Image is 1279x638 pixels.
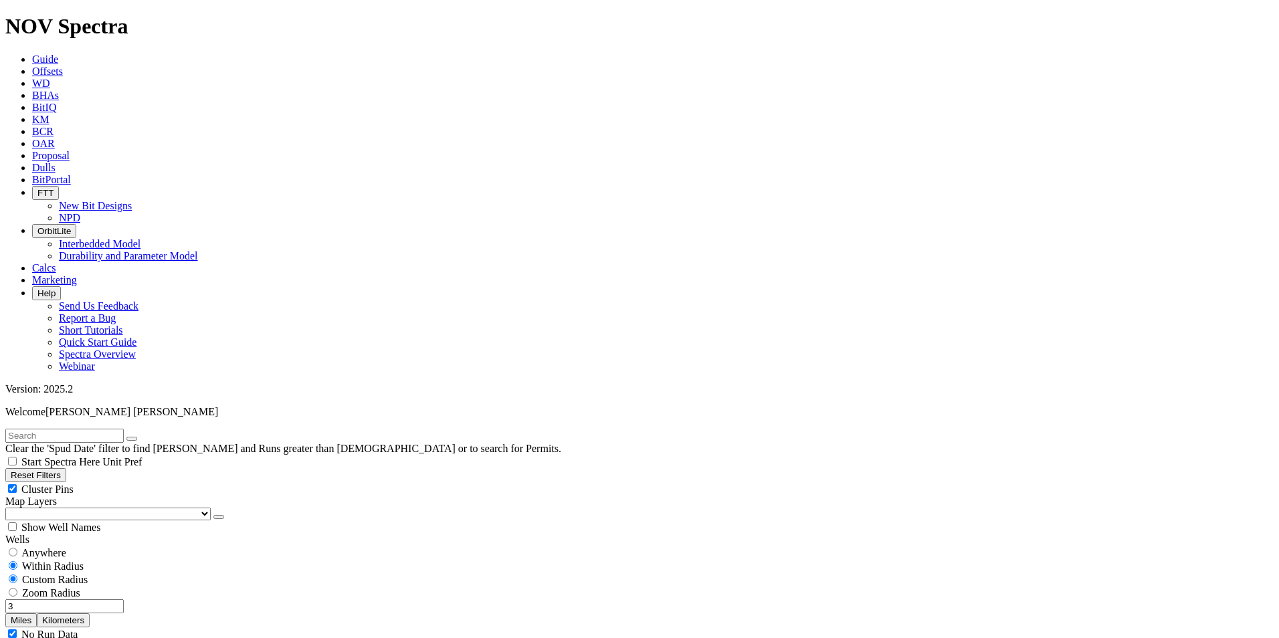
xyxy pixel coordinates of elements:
[32,114,50,125] a: KM
[59,300,138,312] a: Send Us Feedback
[32,186,59,200] button: FTT
[21,522,100,533] span: Show Well Names
[5,429,124,443] input: Search
[21,456,100,467] span: Start Spectra Here
[5,443,561,454] span: Clear the 'Spud Date' filter to find [PERSON_NAME] and Runs greater than [DEMOGRAPHIC_DATA] or to...
[59,336,136,348] a: Quick Start Guide
[5,468,66,482] button: Reset Filters
[37,226,71,236] span: OrbitLite
[32,78,50,89] a: WD
[32,162,56,173] a: Dulls
[59,312,116,324] a: Report a Bug
[32,286,61,300] button: Help
[37,188,54,198] span: FTT
[59,212,80,223] a: NPD
[32,90,59,101] a: BHAs
[5,383,1274,395] div: Version: 2025.2
[59,200,132,211] a: New Bit Designs
[32,66,63,77] a: Offsets
[32,138,55,149] a: OAR
[5,613,37,627] button: Miles
[59,360,95,372] a: Webinar
[21,547,66,558] span: Anywhere
[21,484,74,495] span: Cluster Pins
[5,406,1274,418] p: Welcome
[37,613,90,627] button: Kilometers
[59,238,140,249] a: Interbedded Model
[59,348,136,360] a: Spectra Overview
[32,274,77,286] a: Marketing
[59,324,123,336] a: Short Tutorials
[5,599,124,613] input: 0.0
[22,560,84,572] span: Within Radius
[102,456,142,467] span: Unit Pref
[32,54,58,65] a: Guide
[32,126,54,137] a: BCR
[45,406,218,417] span: [PERSON_NAME] [PERSON_NAME]
[59,250,198,261] a: Durability and Parameter Model
[22,587,80,599] span: Zoom Radius
[32,150,70,161] a: Proposal
[22,574,88,585] span: Custom Radius
[5,14,1274,39] h1: NOV Spectra
[8,457,17,465] input: Start Spectra Here
[5,534,1274,546] div: Wells
[32,224,76,238] button: OrbitLite
[32,174,71,185] a: BitPortal
[32,262,56,274] a: Calcs
[37,288,56,298] span: Help
[5,496,57,507] span: Map Layers
[32,102,56,113] a: BitIQ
